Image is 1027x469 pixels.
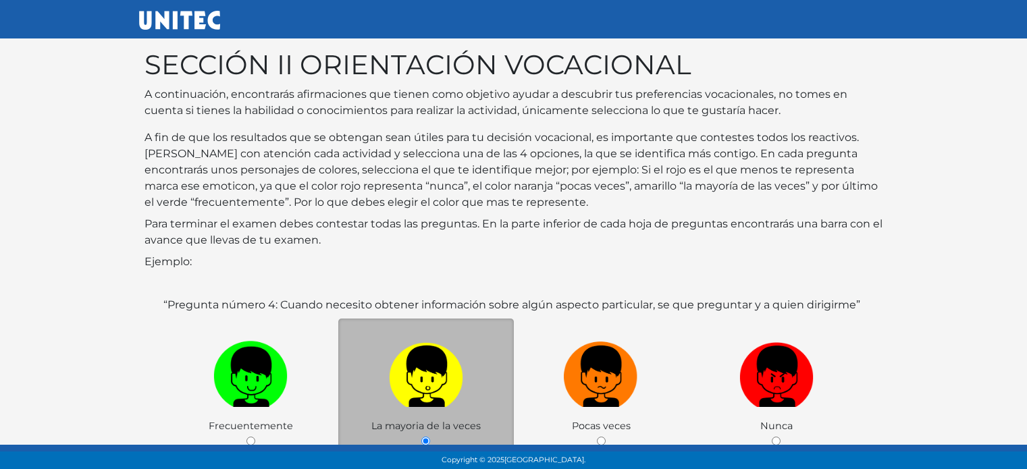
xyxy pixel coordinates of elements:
span: La mayoria de la veces [371,420,481,432]
label: “Pregunta número 4: Cuando necesito obtener información sobre algún aspecto particular, se que pr... [163,297,860,313]
span: Nunca [760,420,793,432]
span: Frecuentemente [209,420,293,432]
img: r1.png [739,336,814,407]
span: [GEOGRAPHIC_DATA]. [504,456,585,464]
img: UNITEC [139,11,220,30]
img: a1.png [389,336,463,407]
img: v1.png [213,336,288,407]
p: Ejemplo: [144,254,883,270]
p: Para terminar el examen debes contestar todas las preguntas. En la parte inferior de cada hoja de... [144,216,883,248]
h1: SECCIÓN II ORIENTACIÓN VOCACIONAL [144,49,883,81]
span: Pocas veces [572,420,631,432]
p: A continuación, encontrarás afirmaciones que tienen como objetivo ayudar a descubrir tus preferen... [144,86,883,119]
img: n1.png [564,336,638,407]
p: A fin de que los resultados que se obtengan sean útiles para tu decisión vocacional, es important... [144,130,883,211]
